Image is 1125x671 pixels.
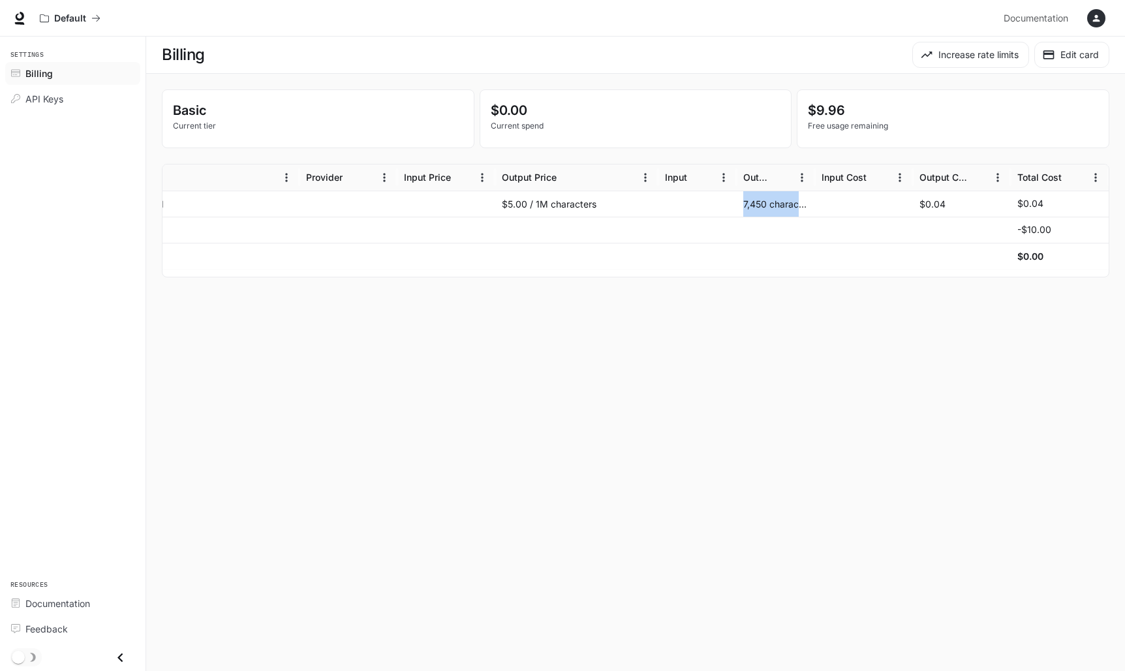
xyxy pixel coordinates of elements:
[344,168,363,187] button: Sort
[173,120,463,132] p: Current tier
[968,168,988,187] button: Sort
[5,617,140,640] a: Feedback
[25,67,53,80] span: Billing
[737,191,815,217] div: 7,450 characters
[665,172,687,183] div: Input
[998,5,1078,31] a: Documentation
[1017,223,1051,236] p: -$10.00
[5,62,140,85] a: Billing
[808,120,1098,132] p: Free usage remaining
[375,168,394,187] button: Menu
[106,644,135,671] button: Close drawer
[714,168,733,187] button: Menu
[913,191,1011,217] div: $0.04
[306,172,343,183] div: Provider
[1017,197,1043,210] p: $0.04
[743,172,771,183] div: Output
[162,42,205,68] h1: Billing
[1017,172,1062,183] div: Total Cost
[5,592,140,615] a: Documentation
[558,168,578,187] button: Sort
[34,5,106,31] button: All workspaces
[54,13,86,24] p: Default
[25,622,68,636] span: Feedback
[792,168,812,187] button: Menu
[12,649,25,664] span: Dark mode toggle
[1017,250,1043,263] h6: $0.00
[404,172,451,183] div: Input Price
[988,168,1008,187] button: Menu
[104,191,300,217] div: inworld-tts-1
[5,87,140,110] a: API Keys
[491,120,781,132] p: Current spend
[773,168,792,187] button: Sort
[890,168,910,187] button: Menu
[495,191,658,217] div: $5.00 / 1M characters
[25,92,63,106] span: API Keys
[1063,168,1083,187] button: Sort
[636,168,655,187] button: Menu
[25,597,90,610] span: Documentation
[491,101,781,120] p: $0.00
[912,42,1029,68] button: Increase rate limits
[452,168,472,187] button: Sort
[502,172,557,183] div: Output Price
[1086,168,1105,187] button: Menu
[808,101,1098,120] p: $9.96
[1004,10,1068,27] span: Documentation
[688,168,708,187] button: Sort
[472,168,492,187] button: Menu
[277,168,296,187] button: Menu
[822,172,867,183] div: Input Cost
[868,168,887,187] button: Sort
[173,101,463,120] p: Basic
[919,172,967,183] div: Output Cost
[1034,42,1109,68] button: Edit card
